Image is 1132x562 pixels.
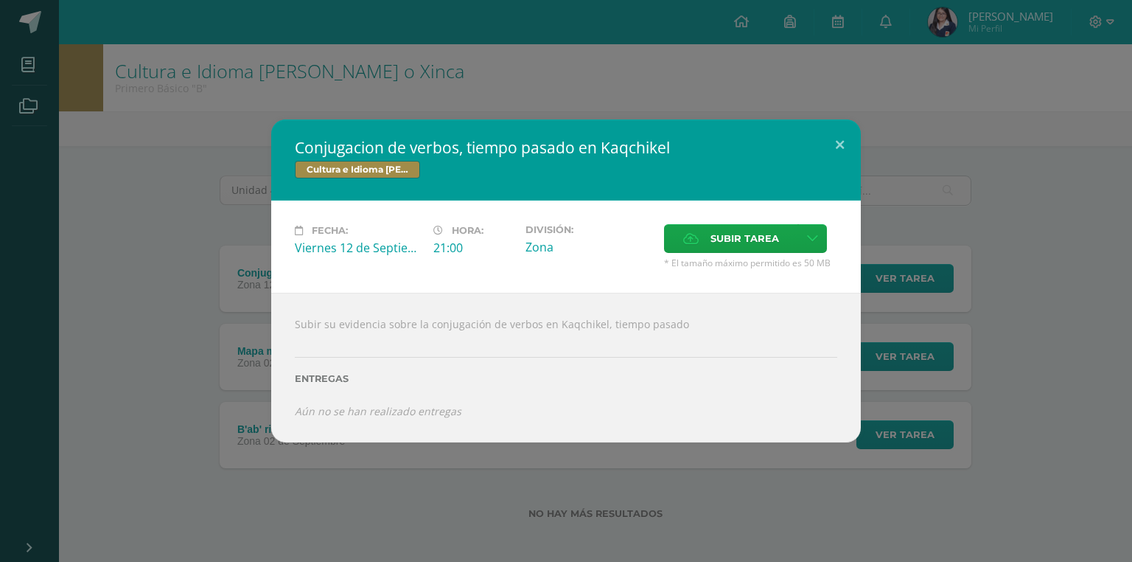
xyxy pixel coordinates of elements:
span: Subir tarea [710,225,779,252]
span: Fecha: [312,225,348,236]
i: Aún no se han realizado entregas [295,404,461,418]
span: * El tamaño máximo permitido es 50 MB [664,257,837,269]
h2: Conjugacion de verbos, tiempo pasado en Kaqchikel [295,137,837,158]
label: Entregas [295,373,837,384]
label: División: [525,224,652,235]
span: Cultura e Idioma [PERSON_NAME] o Xinca [295,161,420,178]
div: Viernes 12 de Septiembre [295,240,422,256]
span: Hora: [452,225,483,236]
div: Zona [525,239,652,255]
button: Close (Esc) [819,119,861,170]
div: Subir su evidencia sobre la conjugación de verbos en Kaqchikel, tiempo pasado [271,293,861,442]
div: 21:00 [433,240,514,256]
